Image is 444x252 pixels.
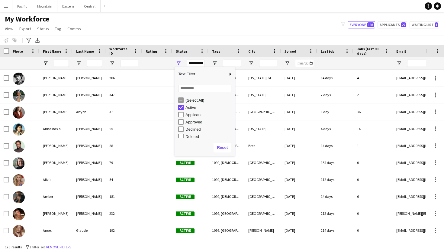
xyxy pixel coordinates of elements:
[13,174,25,186] img: Alivia Murdoch
[13,90,25,102] img: Adeline Van Buskirk
[396,49,406,54] span: Email
[76,61,82,66] button: Open Filter Menu
[39,137,72,154] div: [PERSON_NAME]
[353,205,393,222] div: 0
[17,25,34,33] a: Export
[185,113,233,117] div: Applicant
[109,61,115,66] button: Open Filter Menu
[106,120,142,137] div: 95
[401,22,406,27] span: 27
[13,106,25,119] img: Agnes Artych
[39,205,72,222] div: [PERSON_NAME]
[285,49,296,54] span: Joined
[5,15,49,24] span: My Workforce
[378,21,407,28] button: Applicants27
[357,47,382,56] span: Jobs (last 90 days)
[39,171,72,188] div: Alivia
[317,222,353,239] div: 214 days
[106,137,142,154] div: 58
[106,103,142,120] div: 37
[317,103,353,120] div: 1 day
[353,188,393,205] div: 6
[53,25,64,33] a: Tag
[281,70,317,86] div: [DATE]
[245,70,281,86] div: [US_STATE][GEOGRAPHIC_DATA]
[76,49,94,54] span: Last Name
[109,47,131,56] span: Workforce ID
[176,195,195,199] span: Active
[321,49,334,54] span: Last job
[185,120,233,124] div: Approved
[34,37,41,44] app-action-btn: Export XLSX
[185,98,233,103] div: (Select All)
[106,70,142,86] div: 286
[353,154,393,171] div: 0
[146,49,157,54] span: Rating
[223,60,241,67] input: Tags Filter Input
[185,127,233,132] div: Declined
[185,134,233,139] div: Deleted
[13,73,25,85] img: Addison Stender
[120,60,138,67] input: Workforce ID Filter Input
[317,154,353,171] div: 154 days
[2,25,16,33] a: View
[25,37,32,44] app-action-btn: Advanced filters
[72,154,106,171] div: [PERSON_NAME]
[245,171,281,188] div: [GEOGRAPHIC_DATA]
[410,21,439,28] button: Waiting list1
[281,222,317,239] div: [DATE]
[176,61,181,66] button: Open Filter Menu
[281,120,317,137] div: [DATE]
[317,120,353,137] div: 4 days
[353,222,393,239] div: 0
[212,61,217,66] button: Open Filter Menu
[353,103,393,120] div: 36
[317,188,353,205] div: 14 days
[106,87,142,103] div: 347
[65,25,83,33] a: Comms
[295,60,314,67] input: Joined Filter Input
[353,137,393,154] div: 1
[353,87,393,103] div: 2
[72,87,106,103] div: [PERSON_NAME]
[45,244,72,250] button: Remove filters
[39,154,72,171] div: [PERSON_NAME]
[208,154,245,171] div: 1099, [DEMOGRAPHIC_DATA], Northeast
[29,245,45,249] span: 1 filter set
[245,222,281,239] div: [PERSON_NAME]
[245,137,281,154] div: Brea
[106,188,142,205] div: 181
[39,103,72,120] div: [PERSON_NAME]
[367,22,374,27] span: 193
[72,222,106,239] div: Glaude
[281,205,317,222] div: [DATE]
[13,123,25,136] img: Ahnastasia Carlyle
[13,225,25,237] img: Angel Glaude
[13,191,25,203] img: Amber Shields
[281,137,317,154] div: [DATE]
[245,188,281,205] div: [GEOGRAPHIC_DATA]
[39,120,72,137] div: Ahnastasia
[39,70,72,86] div: [PERSON_NAME]
[285,61,290,66] button: Open Filter Menu
[176,161,195,165] span: Active
[317,205,353,222] div: 212 days
[281,188,317,205] div: [DATE]
[176,228,195,233] span: Active
[72,137,106,154] div: [PERSON_NAME]
[281,87,317,103] div: [DATE]
[19,26,31,31] span: Export
[353,120,393,137] div: 14
[106,154,142,171] div: 79
[79,0,101,12] button: Central
[353,70,393,86] div: 4
[13,49,23,54] span: Photo
[13,140,25,152] img: Alex Segura Lozano
[176,178,195,182] span: Active
[106,222,142,239] div: 192
[13,208,25,220] img: Anabel Carroll
[72,171,106,188] div: [PERSON_NAME]
[317,171,353,188] div: 112 days
[35,25,51,33] a: Status
[348,21,375,28] button: Everyone193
